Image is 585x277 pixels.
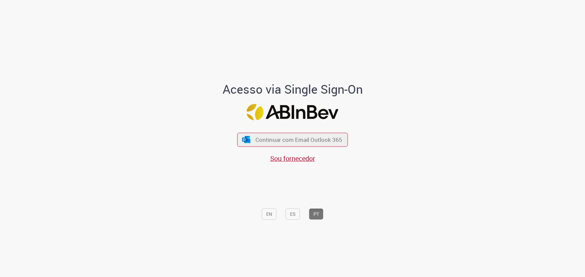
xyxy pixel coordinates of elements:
button: PT [309,208,324,220]
button: ícone Azure/Microsoft 360 Continuar com Email Outlook 365 [237,133,348,147]
img: ícone Azure/Microsoft 360 [241,136,251,143]
span: Continuar com Email Outlook 365 [255,136,342,144]
button: EN [262,208,277,220]
h1: Acesso via Single Sign-On [199,83,386,96]
img: Logo ABInBev [247,104,339,120]
button: ES [286,208,300,220]
a: Sou fornecedor [270,154,315,163]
